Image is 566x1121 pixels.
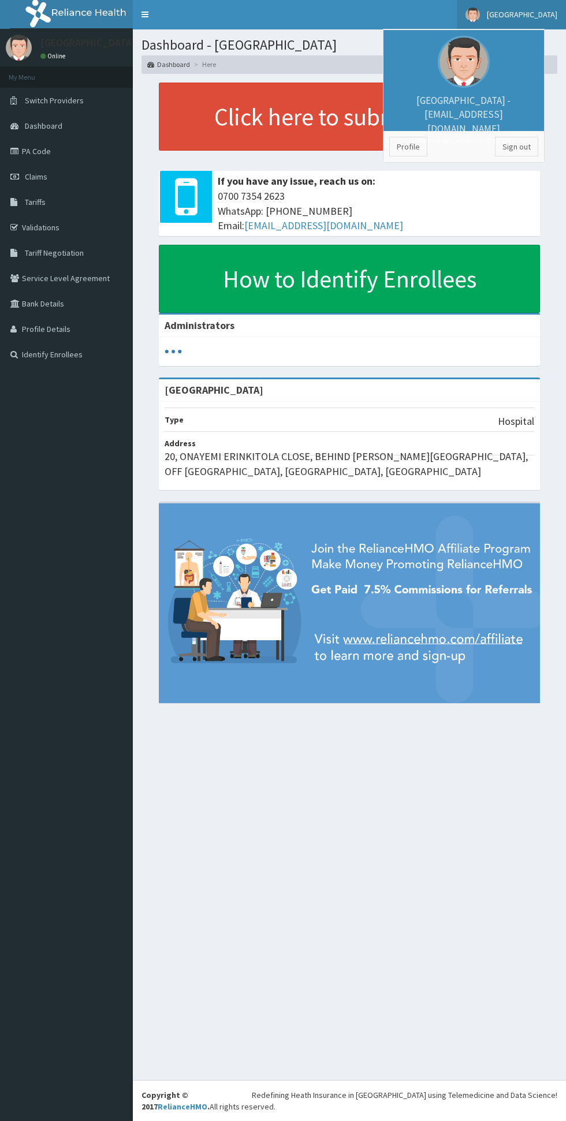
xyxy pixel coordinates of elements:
[252,1089,557,1101] div: Redefining Heath Insurance in [GEOGRAPHIC_DATA] using Telemedicine and Data Science!
[218,174,375,188] b: If you have any issue, reach us on:
[244,219,403,232] a: [EMAIL_ADDRESS][DOMAIN_NAME]
[165,414,184,425] b: Type
[498,414,534,429] p: Hospital
[25,121,62,131] span: Dashboard
[40,52,68,60] a: Online
[25,197,46,207] span: Tariffs
[25,95,84,106] span: Switch Providers
[159,83,540,151] a: Click here to submit claims
[159,503,540,703] img: provider-team-banner.png
[165,343,182,360] svg: audio-loading
[389,137,427,156] a: Profile
[389,94,538,145] p: [GEOGRAPHIC_DATA] - [EMAIL_ADDRESS][DOMAIN_NAME]
[487,9,557,20] span: [GEOGRAPHIC_DATA]
[466,8,480,22] img: User Image
[191,59,216,69] li: Here
[165,319,234,332] b: Administrators
[495,137,538,156] a: Sign out
[159,245,540,313] a: How to Identify Enrollees
[165,383,263,397] strong: [GEOGRAPHIC_DATA]
[6,35,32,61] img: User Image
[25,248,84,258] span: Tariff Negotiation
[147,59,190,69] a: Dashboard
[158,1101,207,1112] a: RelianceHMO
[141,38,557,53] h1: Dashboard - [GEOGRAPHIC_DATA]
[165,438,196,449] b: Address
[141,1090,210,1112] strong: Copyright © 2017 .
[218,189,534,233] span: 0700 7354 2623 WhatsApp: [PHONE_NUMBER] Email:
[438,36,490,88] img: User Image
[389,136,538,145] small: Member since [DATE] 2:57:55 AM
[40,38,136,48] p: [GEOGRAPHIC_DATA]
[25,171,47,182] span: Claims
[133,1080,566,1121] footer: All rights reserved.
[165,449,534,479] p: 20, ONAYEMI ERINKITOLA CLOSE, BEHIND [PERSON_NAME][GEOGRAPHIC_DATA], OFF [GEOGRAPHIC_DATA], [GEOG...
